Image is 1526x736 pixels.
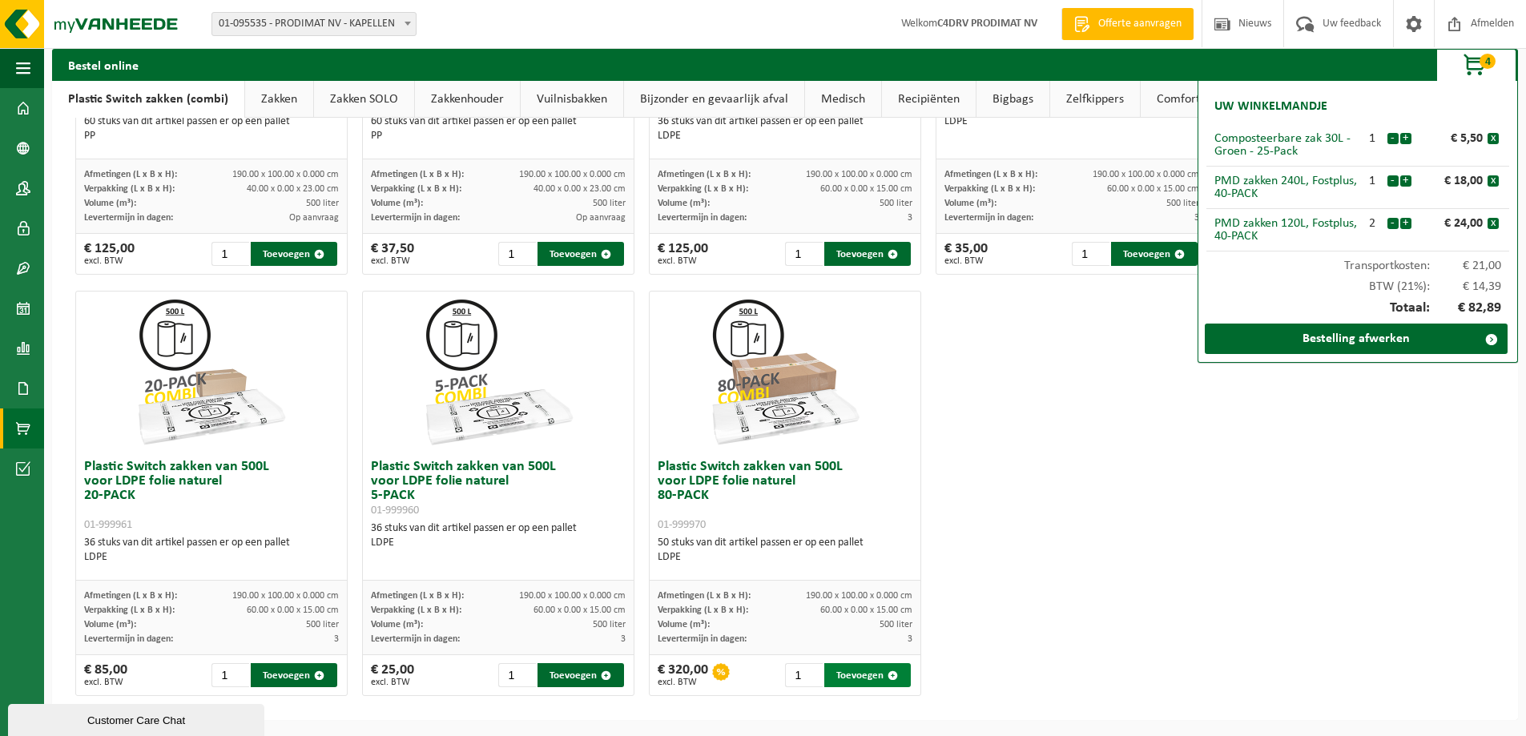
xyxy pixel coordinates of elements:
div: Composteerbare zak 30L - Groen - 25-Pack [1214,132,1358,158]
span: 500 liter [880,199,912,208]
h2: Uw winkelmandje [1206,89,1335,124]
span: Afmetingen (L x B x H): [371,170,464,179]
div: € 35,00 [944,242,988,266]
div: 2 [1358,217,1387,230]
button: - [1387,218,1399,229]
span: excl. BTW [944,256,988,266]
a: Zakken [245,81,313,118]
a: Offerte aanvragen [1061,8,1194,40]
span: Afmetingen (L x B x H): [658,591,751,601]
div: € 24,00 [1415,217,1488,230]
span: Verpakking (L x B x H): [944,184,1035,194]
div: € 37,50 [371,242,414,266]
a: Medisch [805,81,881,118]
img: 01-999961 [131,292,292,452]
button: Toevoegen [824,242,911,266]
span: Levertermijn in dagen: [84,634,173,644]
span: 500 liter [1166,199,1199,208]
span: Volume (m³): [371,199,423,208]
a: Bestelling afwerken [1205,324,1508,354]
input: 1 [498,663,536,687]
div: Totaal: [1206,293,1509,324]
div: € 85,00 [84,663,127,687]
div: LDPE [371,536,626,550]
div: € 320,00 [658,663,708,687]
div: € 25,00 [371,663,414,687]
div: 36 stuks van dit artikel passen er op een pallet [84,536,339,565]
div: 60 stuks van dit artikel passen er op een pallet [371,115,626,143]
div: 1 [1358,132,1387,145]
div: PMD zakken 120L, Fostplus, 40-PACK [1214,217,1358,243]
span: Levertermijn in dagen: [371,634,460,644]
input: 1 [785,242,823,266]
div: LDPE [944,115,1199,129]
span: 01-999961 [84,519,132,531]
button: Toevoegen [251,663,337,687]
span: excl. BTW [371,678,414,687]
span: 4 [1480,54,1496,69]
span: 60.00 x 0.00 x 15.00 cm [820,184,912,194]
span: 190.00 x 100.00 x 0.000 cm [1093,170,1199,179]
span: 3 [1194,213,1199,223]
span: Verpakking (L x B x H): [371,605,461,615]
span: Levertermijn in dagen: [371,213,460,223]
span: 01-999970 [658,519,706,531]
span: 500 liter [306,620,339,629]
span: 190.00 x 100.00 x 0.000 cm [232,591,339,601]
div: LDPE [658,129,912,143]
button: Toevoegen [538,663,624,687]
a: Zakkenhouder [415,81,520,118]
span: 40.00 x 0.00 x 23.00 cm [533,184,626,194]
span: excl. BTW [84,678,127,687]
span: € 21,00 [1430,259,1502,272]
span: 60.00 x 0.00 x 15.00 cm [533,605,626,615]
span: 190.00 x 100.00 x 0.000 cm [232,170,339,179]
div: PP [84,129,339,143]
input: 1 [1072,242,1109,266]
a: Comfort artikelen [1141,81,1265,118]
span: Volume (m³): [658,620,710,629]
span: Afmetingen (L x B x H): [84,591,177,601]
div: € 5,50 [1415,132,1488,145]
button: x [1488,175,1499,187]
span: 190.00 x 100.00 x 0.000 cm [806,591,912,601]
a: Plastic Switch zakken (combi) [52,81,244,118]
span: Volume (m³): [84,199,136,208]
span: € 14,39 [1430,280,1502,293]
span: Offerte aanvragen [1094,16,1186,32]
span: 500 liter [593,199,626,208]
div: 36 stuks van dit artikel passen er op een pallet [658,115,912,143]
span: Verpakking (L x B x H): [658,184,748,194]
div: PP [371,129,626,143]
div: Transportkosten: [1206,251,1509,272]
span: 3 [908,634,912,644]
span: 190.00 x 100.00 x 0.000 cm [806,170,912,179]
input: 1 [211,242,249,266]
span: Volume (m³): [371,620,423,629]
span: Verpakking (L x B x H): [84,605,175,615]
button: + [1400,175,1411,187]
span: 01-999960 [371,505,419,517]
span: 60.00 x 0.00 x 15.00 cm [247,605,339,615]
img: 01-999970 [705,292,865,452]
span: 3 [621,634,626,644]
input: 1 [785,663,823,687]
a: Bijzonder en gevaarlijk afval [624,81,804,118]
a: Recipiënten [882,81,976,118]
span: Afmetingen (L x B x H): [658,170,751,179]
span: Verpakking (L x B x H): [84,184,175,194]
button: Toevoegen [251,242,337,266]
span: excl. BTW [658,256,708,266]
span: 500 liter [880,620,912,629]
span: 500 liter [593,620,626,629]
span: Volume (m³): [944,199,997,208]
span: Verpakking (L x B x H): [658,605,748,615]
div: 1 [1358,175,1387,187]
span: Afmetingen (L x B x H): [84,170,177,179]
span: Volume (m³): [658,199,710,208]
div: 60 stuks van dit artikel passen er op een pallet [84,115,339,143]
a: Bigbags [976,81,1049,118]
a: Vuilnisbakken [521,81,623,118]
span: 3 [334,634,339,644]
